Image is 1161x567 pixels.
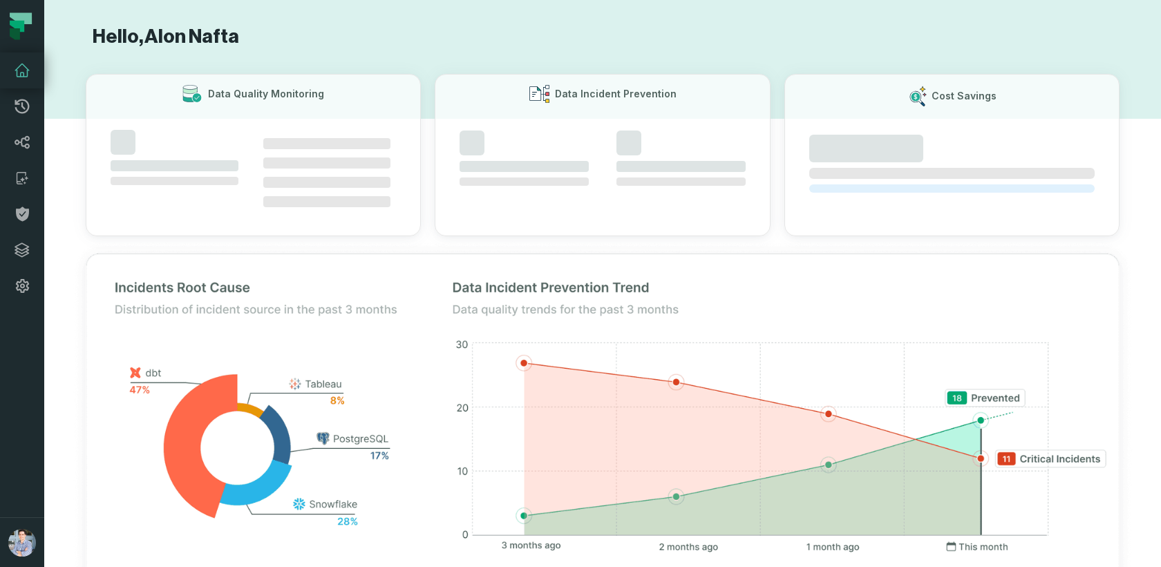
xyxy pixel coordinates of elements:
[208,87,324,101] h3: Data Quality Monitoring
[555,87,677,101] h3: Data Incident Prevention
[8,529,36,557] img: avatar of Alon Nafta
[86,74,421,236] button: Data Quality Monitoring
[86,25,1120,49] h1: Hello, Alon Nafta
[435,74,770,236] button: Data Incident Prevention
[932,89,997,103] h3: Cost Savings
[784,74,1120,236] button: Cost Savings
